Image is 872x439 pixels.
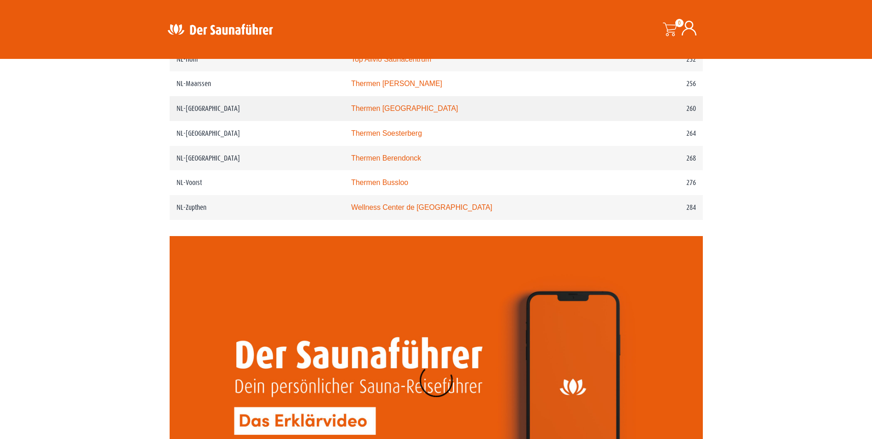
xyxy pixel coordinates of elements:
td: NL-Voorst [170,170,344,195]
a: Thermen [PERSON_NAME] [351,80,442,87]
a: Thermen Bussloo [351,179,408,186]
td: 264 [607,121,702,146]
td: 260 [607,96,702,121]
td: 284 [607,195,702,220]
td: 268 [607,146,702,171]
td: NL-Zupthen [170,195,344,220]
a: Thermen Berendonck [351,154,421,162]
a: Top Alivio Saunacentrum [351,55,431,63]
td: 256 [607,71,702,96]
td: NL-[GEOGRAPHIC_DATA] [170,96,344,121]
span: 0 [675,19,684,27]
a: Thermen Soesterberg [351,129,422,137]
a: Wellness Center de [GEOGRAPHIC_DATA] [351,203,492,211]
td: 276 [607,170,702,195]
td: NL-[GEOGRAPHIC_DATA] [170,146,344,171]
a: Thermen [GEOGRAPHIC_DATA] [351,104,458,112]
td: NL-Horn [170,47,344,72]
td: 252 [607,47,702,72]
td: NL-Maarssen [170,71,344,96]
td: NL-[GEOGRAPHIC_DATA] [170,121,344,146]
